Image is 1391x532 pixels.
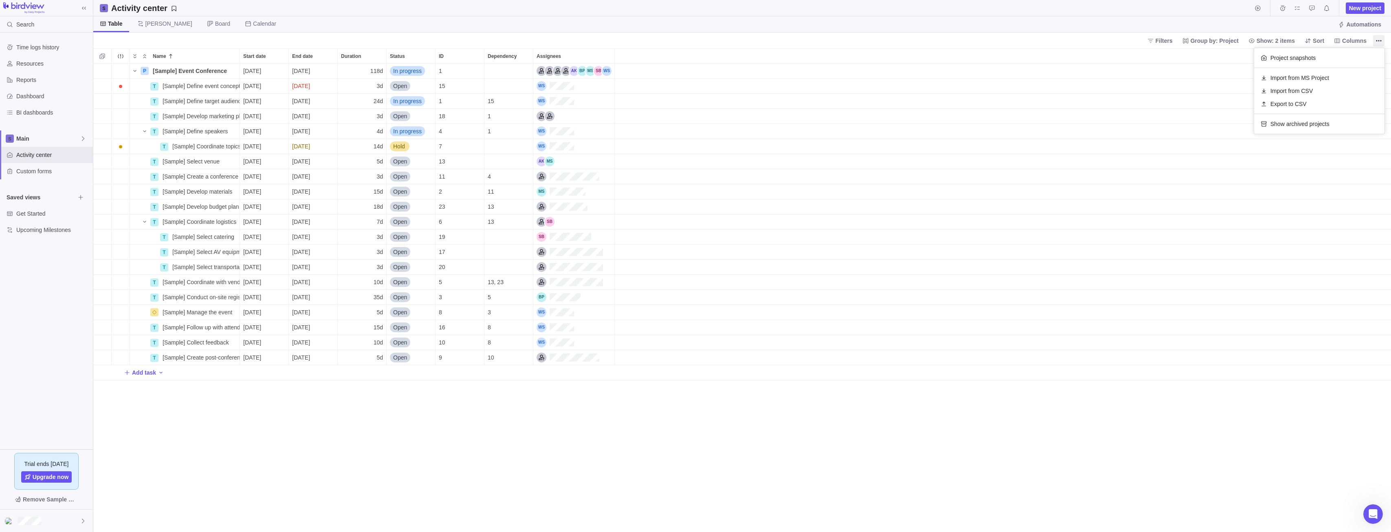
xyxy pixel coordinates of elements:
span: Show archived projects [1270,120,1329,128]
span: Import from MS Project [1270,74,1329,82]
span: Project snapshots [1270,54,1316,62]
span: Import from CSV [1270,87,1313,95]
iframe: Intercom live chat [1363,504,1383,524]
span: More actions [1373,35,1384,46]
span: Export to CSV [1270,100,1307,108]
